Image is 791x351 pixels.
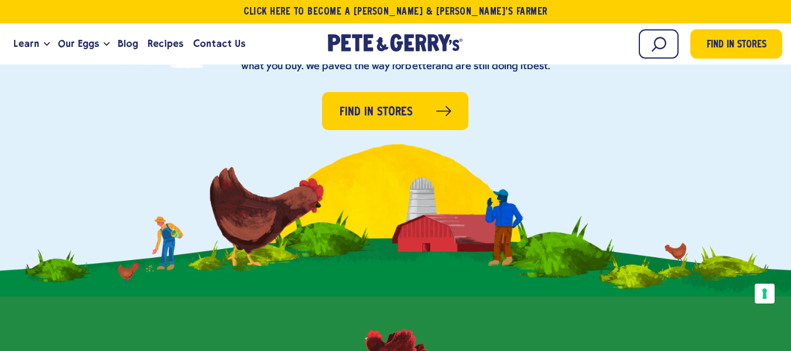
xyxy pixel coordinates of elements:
[104,42,109,46] button: Open the dropdown menu for Our Eggs
[148,36,183,51] span: Recipes
[639,29,679,59] input: Search
[44,42,50,46] button: Open the dropdown menu for Learn
[193,36,245,51] span: Contact Us
[9,28,44,60] a: Learn
[58,36,99,51] span: Our Eggs
[340,103,413,121] span: Find in Stores
[13,36,39,51] span: Learn
[143,28,188,60] a: Recipes
[53,28,104,60] a: Our Eggs
[405,61,435,72] strong: better
[527,61,548,72] strong: best
[690,29,782,59] a: Find in Stores
[189,28,250,60] a: Contact Us
[322,92,468,130] a: Find in Stores
[755,284,775,304] button: Your consent preferences for tracking technologies
[118,36,138,51] span: Blog
[113,28,143,60] a: Blog
[707,38,766,53] span: Find in Stores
